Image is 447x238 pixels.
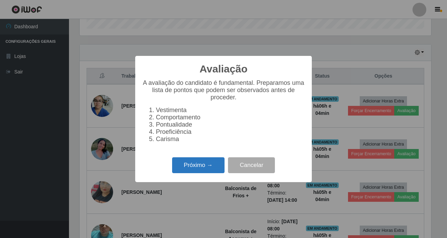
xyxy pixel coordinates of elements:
[156,121,305,128] li: Pontualidade
[156,128,305,136] li: Proeficiência
[156,114,305,121] li: Comportamento
[228,157,275,173] button: Cancelar
[172,157,225,173] button: Próximo →
[156,136,305,143] li: Carisma
[200,63,248,75] h2: Avaliação
[156,107,305,114] li: Vestimenta
[142,79,305,101] p: A avaliação do candidato é fundamental. Preparamos uma lista de pontos que podem ser observados a...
